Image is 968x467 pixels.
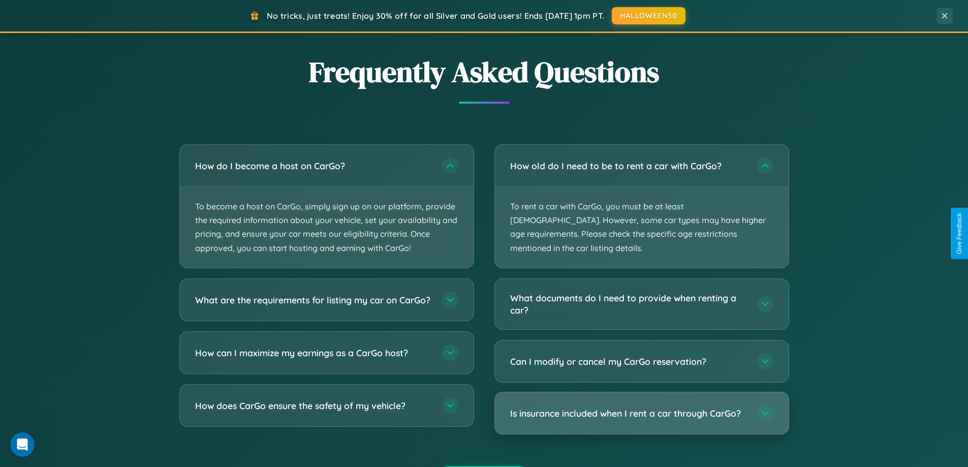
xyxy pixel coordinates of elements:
h3: Can I modify or cancel my CarGo reservation? [510,355,747,368]
button: HALLOWEEN30 [612,7,685,24]
h3: What documents do I need to provide when renting a car? [510,292,747,317]
h2: Frequently Asked Questions [179,52,789,91]
h3: How old do I need to be to rent a car with CarGo? [510,160,747,172]
iframe: Intercom live chat [10,432,35,457]
h3: Is insurance included when I rent a car through CarGo? [510,407,747,420]
div: Give Feedback [956,213,963,254]
p: To rent a car with CarGo, you must be at least [DEMOGRAPHIC_DATA]. However, some car types may ha... [495,187,789,268]
span: No tricks, just treats! Enjoy 30% off for all Silver and Gold users! Ends [DATE] 1pm PT. [267,11,604,21]
p: To become a host on CarGo, simply sign up on our platform, provide the required information about... [180,187,474,268]
h3: What are the requirements for listing my car on CarGo? [195,293,432,306]
h3: How does CarGo ensure the safety of my vehicle? [195,399,432,412]
h3: How do I become a host on CarGo? [195,160,432,172]
h3: How can I maximize my earnings as a CarGo host? [195,346,432,359]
